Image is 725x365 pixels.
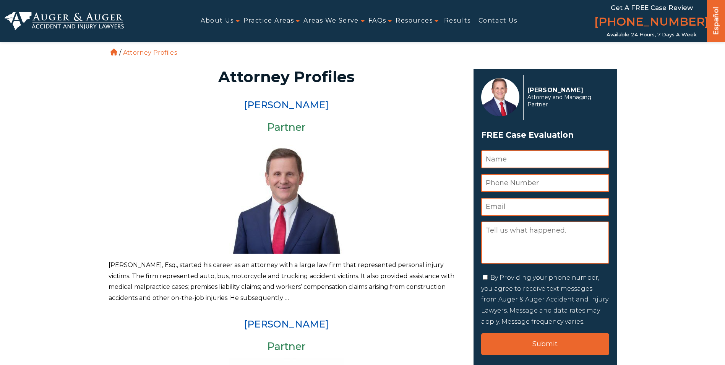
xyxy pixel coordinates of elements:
h1: Attorney Profiles [113,69,460,85]
a: Results [444,12,471,29]
a: Contact Us [478,12,517,29]
label: By Providing your phone number, you agree to receive text messages from Auger & Auger Accident an... [481,274,608,325]
a: FAQs [368,12,386,29]
img: Herbert Auger [229,139,344,254]
p: [PERSON_NAME], Esq., started his career as an attorney with a large law firm that represented per... [109,260,464,304]
input: Email [481,198,609,216]
a: [PHONE_NUMBER] [594,13,709,32]
a: Practice Areas [243,12,294,29]
li: Attorney Profiles [121,49,179,56]
a: Areas We Serve [303,12,359,29]
input: Name [481,150,609,168]
h3: FREE Case Evaluation [481,128,609,142]
input: Phone Number [481,174,609,192]
a: About Us [201,12,234,29]
a: [PERSON_NAME] [244,318,329,330]
h3: Partner [109,341,464,352]
a: Resources [396,12,433,29]
input: Submit [481,333,609,355]
img: Herbert Auger [481,78,519,116]
img: Auger & Auger Accident and Injury Lawyers Logo [5,12,124,30]
span: Available 24 Hours, 7 Days a Week [607,32,697,38]
span: Attorney and Managing Partner [527,94,605,108]
a: Home [110,49,117,55]
span: Get a FREE Case Review [611,4,693,11]
h3: Partner [109,122,464,133]
a: [PERSON_NAME] [244,99,329,111]
p: [PERSON_NAME] [527,86,605,94]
